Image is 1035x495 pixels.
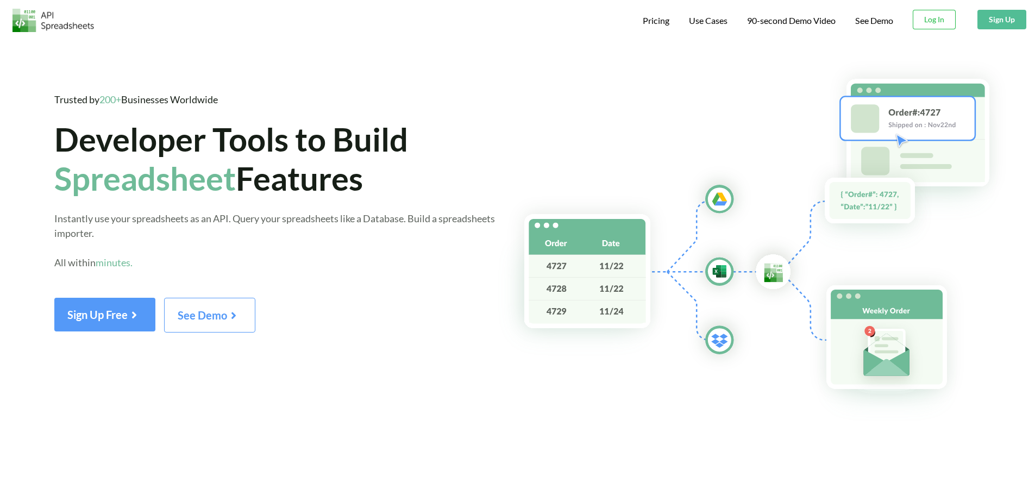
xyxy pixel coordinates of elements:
[855,15,893,27] a: See Demo
[67,308,142,321] span: Sign Up Free
[497,60,1035,422] img: Hero Spreadsheet Flow
[96,256,133,268] span: minutes.
[54,212,495,268] span: Instantly use your spreadsheets as an API. Query your spreadsheets like a Database. Build a sprea...
[54,298,155,331] button: Sign Up Free
[747,16,836,25] span: 90-second Demo Video
[99,93,121,105] span: 200+
[178,309,242,322] span: See Demo
[12,9,94,32] img: Logo.png
[54,93,218,105] span: Trusted by Businesses Worldwide
[643,15,669,26] span: Pricing
[164,298,255,333] button: See Demo
[164,312,255,322] a: See Demo
[913,10,956,29] button: Log In
[689,15,727,26] span: Use Cases
[977,10,1026,29] button: Sign Up
[54,120,408,198] span: Developer Tools to Build Features
[54,159,236,198] span: Spreadsheet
